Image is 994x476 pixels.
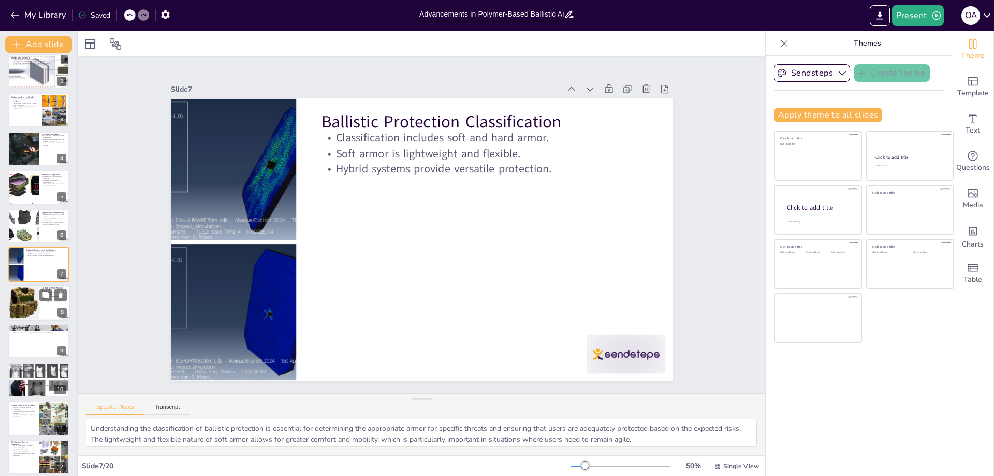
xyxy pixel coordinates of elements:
p: Reinforcement materials enhance strength and performance. [42,299,67,302]
p: Lack of post-impact analysis in prior studies. [42,142,66,146]
p: Composite Materials in Armor [42,286,67,292]
div: Get real-time input from your audience [952,143,993,180]
span: Text [966,125,980,136]
button: Speaker Notes [86,403,144,415]
button: Present [892,5,944,26]
div: 4 [57,154,66,163]
p: Ballistic Protection Classification [321,110,647,134]
p: Curing and finishing achieve desired specifications. [11,414,36,417]
p: Development of lightweight armor systems. [42,214,66,218]
div: Layout [82,36,98,52]
p: Themes [793,31,942,56]
p: Research Objectives [42,172,66,176]
div: Click to add text [913,251,945,254]
p: Introduction sets the context for the research. [11,58,66,60]
button: Create theme [854,64,930,82]
div: 5 [8,170,69,205]
div: Change the overall theme [952,31,993,68]
div: 5 [57,192,66,201]
span: Media [963,199,983,211]
p: Hybrid systems provide versatile protection. [26,255,66,257]
span: Questions [956,162,990,174]
div: 12 [8,440,69,474]
div: 9 [57,346,66,355]
div: 8 [8,285,70,321]
div: Add charts and graphs [952,218,993,255]
div: Add images, graphics, shapes or video [952,180,993,218]
div: Slide 7 / 20 [82,461,571,471]
span: Position [109,38,122,50]
div: O A [961,6,980,25]
button: Duplicate Slide [39,289,52,301]
p: Matrix A balances rigidity and flexibility. [11,330,66,332]
p: Reinforcement materials enhance mechanical properties. [11,367,66,369]
p: Develop four distinct polymer matrices. [42,175,66,179]
div: 10 [54,385,66,394]
p: Significance of the Study [42,211,66,214]
div: 11 [54,423,66,432]
p: Various matrices can be utilized in armor. [42,295,67,299]
p: Unique compositions provide tailored performance. [11,328,66,330]
p: Reinforcement Materials [11,364,66,367]
p: Other matrices focus on energy absorption and structural integrity. [11,332,66,334]
div: 3 [57,115,66,124]
div: Click to add title [780,244,854,249]
p: Soft armor is lightweight and flexible. [26,253,66,255]
div: Slide 7 [171,84,561,94]
div: Click to add text [780,143,854,146]
button: Delete Slide [54,289,67,301]
button: My Library [8,7,70,23]
div: Click to add title [872,244,946,249]
div: Click to add title [780,136,854,140]
p: Composite consists of matrix and reinforcement. [42,292,67,295]
div: 2 [8,54,69,89]
div: Click to add text [875,165,944,167]
div: Click to add body [787,221,852,223]
div: 7 [57,269,66,279]
p: Demand for lightweight armor is increasing. [11,98,39,102]
div: 50 % [681,461,706,471]
div: Click to add title [787,204,853,212]
p: Key tests include tensile, compression, and bending. [11,449,36,452]
div: 7 [8,247,69,281]
p: Materials and methods detail polymers and techniques used. [11,62,66,64]
p: Structural and chemical analyses provide valuable insights. [42,222,66,225]
div: Add text boxes [952,106,993,143]
p: Classification includes soft and hard armor. [321,130,647,146]
div: Click to add title [875,154,944,161]
p: Hybrid systems provide versatile protection. [321,161,647,177]
div: 6 [57,230,66,240]
span: Table [963,274,982,285]
div: Click to add text [806,251,829,254]
div: 4 [8,132,69,166]
span: Charts [962,239,984,250]
div: 8 [57,308,67,317]
p: Limitations of metallic armors include weight and rigidity. [11,102,39,106]
button: O A [961,5,980,26]
div: Saved [78,10,110,20]
div: Add ready made slides [952,68,993,106]
div: Click to add text [872,251,905,254]
p: Integration of bio-fillers enhances sustainability. [42,218,66,221]
div: Click to add title [872,190,946,194]
button: Add slide [5,36,72,53]
p: Cold compression molding facilitates bonding. [11,410,36,414]
p: ASTM standards provide reliable testing framework. [11,445,36,449]
p: Kevlar® is ideal for protective gear. [11,368,66,370]
p: Shield Fabrication Process [11,404,36,407]
div: 12 [54,462,66,471]
div: 3 [8,93,69,127]
input: Insert title [419,7,564,22]
div: 11 [8,401,69,436]
p: Other reinforcements contribute to structural integrity. [11,370,66,372]
p: Matrix Components [11,326,66,329]
button: Transcript [144,403,191,415]
div: Add a table [952,255,993,292]
p: Problem Statement [42,133,66,136]
p: Results and discussion focus on armor performance. [11,64,66,66]
button: Export to PowerPoint [870,5,890,26]
button: Apply theme to all slides [774,108,882,122]
p: Mechanical Testing Methods [11,441,36,446]
span: Single View [723,462,759,470]
div: Click to add text [831,251,854,254]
